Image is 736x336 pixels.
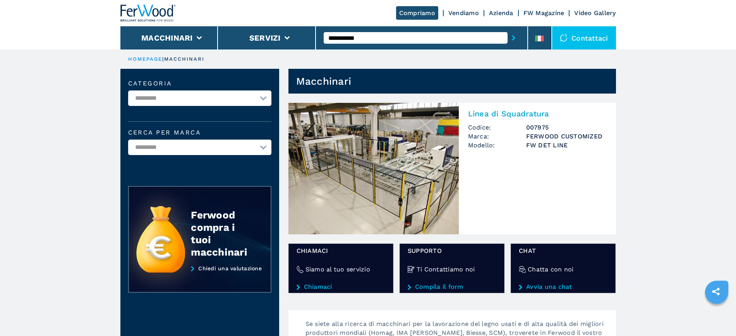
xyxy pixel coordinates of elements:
[468,141,526,150] span: Modello:
[526,132,607,141] h3: FERWOOD CUSTOMIZED
[528,265,574,274] h4: Chatta con noi
[489,9,513,17] a: Azienda
[526,123,607,132] h3: 007975
[396,6,438,20] a: Compriamo
[408,283,496,290] a: Compila il form
[191,209,255,258] div: Ferwood compra i tuoi macchinari
[249,33,281,43] button: Servizi
[508,29,520,47] button: submit-button
[703,301,730,330] iframe: Chat
[519,283,607,290] a: Avvia una chat
[128,130,271,136] label: Cerca per marca
[417,265,475,274] h4: Ti Contattiamo noi
[128,56,163,62] a: HOMEPAGE
[162,56,164,62] span: |
[288,103,459,234] img: Linea di Squadratura FERWOOD CUSTOMIZED FW DET LINE
[297,266,304,273] img: Siamo al tuo servizio
[297,283,385,290] a: Chiamaci
[128,265,271,293] a: Chiedi una valutazione
[574,9,616,17] a: Video Gallery
[305,265,370,274] h4: Siamo al tuo servizio
[519,266,526,273] img: Chatta con noi
[560,34,568,42] img: Contattaci
[297,246,385,255] span: Chiamaci
[468,123,526,132] span: Codice:
[706,282,726,301] a: sharethis
[408,266,415,273] img: Ti Contattiamo noi
[296,75,352,87] h1: Macchinari
[468,109,607,118] h2: Linea di Squadratura
[164,56,205,63] p: macchinari
[523,9,564,17] a: FW Magazine
[141,33,193,43] button: Macchinari
[128,80,271,87] label: Categoria
[288,103,616,234] a: Linea di Squadratura FERWOOD CUSTOMIZED FW DET LINELinea di SquadraturaCodice:007975Marca:FERWOOD...
[120,5,176,22] img: Ferwood
[448,9,479,17] a: Vendiamo
[408,246,496,255] span: Supporto
[526,141,607,150] h3: FW DET LINE
[468,132,526,141] span: Marca:
[552,26,616,49] div: Contattaci
[519,246,607,255] span: chat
